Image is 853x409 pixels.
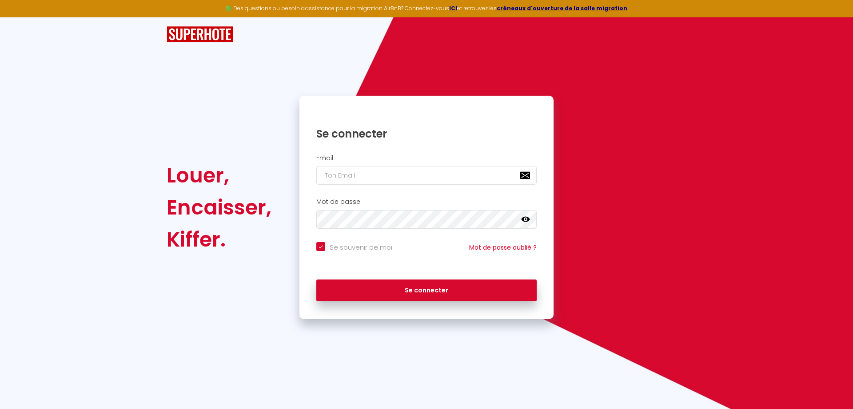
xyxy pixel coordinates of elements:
[167,159,271,191] div: Louer,
[469,243,537,252] a: Mot de passe oublié ?
[316,166,537,185] input: Ton Email
[449,4,457,12] a: ICI
[167,223,271,255] div: Kiffer.
[316,154,537,162] h2: Email
[167,26,233,43] img: SuperHote logo
[316,198,537,206] h2: Mot de passe
[167,191,271,223] div: Encaisser,
[316,279,537,302] button: Se connecter
[497,4,627,12] a: créneaux d'ouverture de la salle migration
[316,127,537,141] h1: Se connecter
